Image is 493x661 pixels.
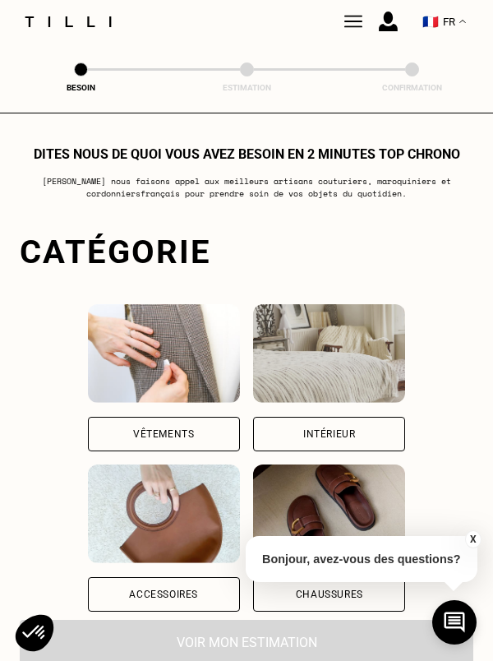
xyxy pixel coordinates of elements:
[20,175,473,200] p: [PERSON_NAME] nous faisons appel aux meilleurs artisans couturiers , maroquiniers et cordonniers ...
[133,429,194,439] div: Vêtements
[34,146,460,162] h1: Dites nous de quoi vous avez besoin en 2 minutes top chrono
[214,83,279,92] div: Estimation
[344,12,362,30] img: Tilli couturière Paris
[380,83,445,92] div: Confirmation
[459,20,466,24] img: menu déroulant
[253,465,405,563] img: Chaussures
[379,12,398,31] img: icône connexion
[246,536,477,582] p: Bonjour, avez-vous des questions?
[88,465,240,563] img: Accessoires
[48,83,114,92] div: Besoin
[253,304,405,403] img: Intérieur
[464,530,481,548] button: X
[88,304,240,403] img: Vêtements
[20,233,473,271] div: Catégorie
[303,429,355,439] div: Intérieur
[296,589,363,599] div: Chaussures
[19,16,117,27] img: Logo du service de couturière Tilli
[129,589,198,599] div: Accessoires
[422,14,439,30] span: 🇫🇷
[414,6,474,38] button: 🇫🇷 FR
